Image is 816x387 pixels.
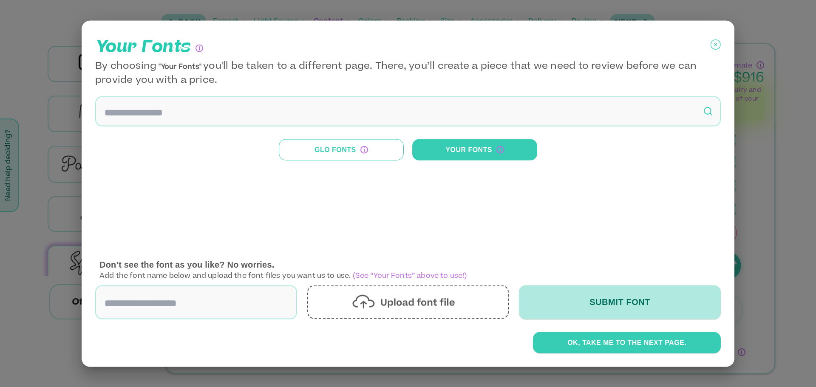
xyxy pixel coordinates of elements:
p: Your Fonts [95,34,203,59]
iframe: Chat Widget [773,346,816,387]
div: These are our in-house fonts that are pre-priced and ready to produce. [360,146,368,153]
button: Glo FontsThese are our in-house fonts that are pre-priced and ready to produce. [279,139,404,160]
div: This is a temporary place where your uploaded fonts will show-up. From here you can select them a... [496,146,504,153]
span: "Your Fonts" [156,63,203,70]
span: (See “Your Fonts” above to use!) [351,272,467,279]
img: UploadFont [352,294,463,309]
p: By choosing you'll be taken to a different page. There, you’ll create a piece that we need to rev... [95,59,721,88]
p: Don’t see the font as you like? No worries. [99,258,717,271]
button: Submit Font [519,285,721,319]
p: Add the font name below and upload the font files you want us to use. [99,258,717,281]
div: You can choose up to three of our in house fonts for your design. If you are looking to add an ad... [195,44,203,52]
button: OK, TAKE ME TO THE NEXT PAGE. [533,332,721,353]
button: Your FontsThis is a temporary place where your uploaded fonts will show-up. From here you can sel... [412,139,537,160]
